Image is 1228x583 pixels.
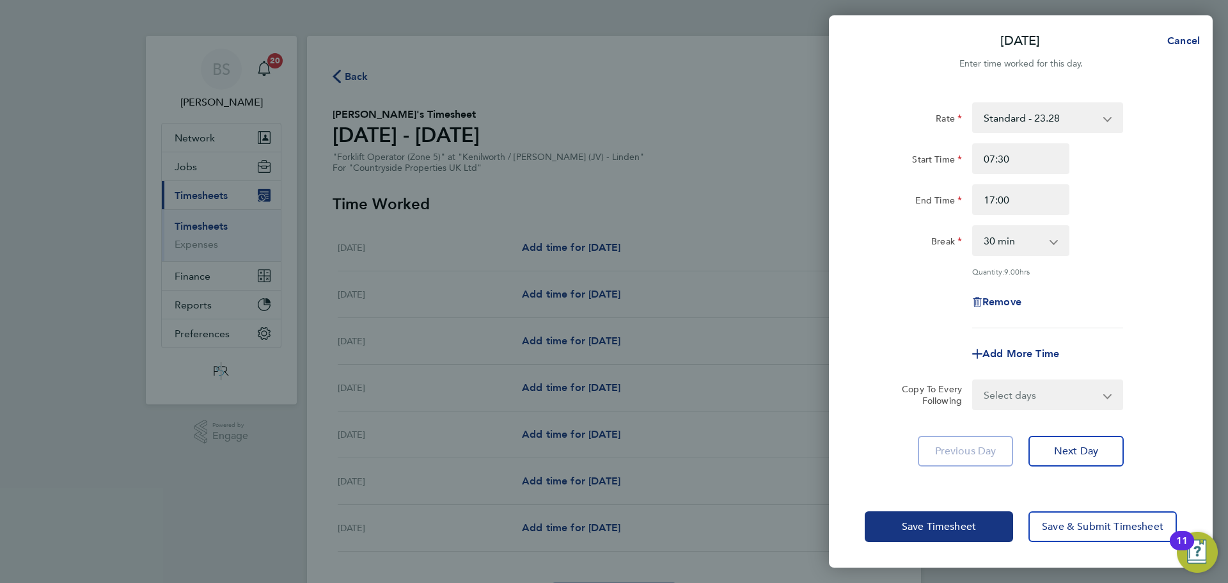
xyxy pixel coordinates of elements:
button: Remove [972,297,1021,307]
span: Save & Submit Timesheet [1042,520,1163,533]
input: E.g. 08:00 [972,143,1069,174]
div: Quantity: hrs [972,266,1123,276]
button: Add More Time [972,349,1059,359]
div: 11 [1176,541,1188,557]
span: Next Day [1054,445,1098,458]
button: Save Timesheet [865,511,1013,542]
button: Next Day [1028,436,1124,467]
p: [DATE] [1000,32,1040,50]
span: Remove [982,296,1021,308]
button: Cancel [1147,28,1213,54]
input: E.g. 18:00 [972,184,1069,215]
span: Save Timesheet [902,520,976,533]
div: Enter time worked for this day. [829,56,1213,72]
label: End Time [915,195,962,210]
span: Cancel [1163,35,1200,47]
label: Break [931,236,962,251]
label: Start Time [912,154,962,169]
span: Add More Time [982,347,1059,360]
span: 9.00 [1004,266,1019,276]
label: Rate [936,113,962,128]
button: Save & Submit Timesheet [1028,511,1177,542]
label: Copy To Every Following [892,383,962,406]
button: Open Resource Center, 11 new notifications [1177,532,1218,573]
